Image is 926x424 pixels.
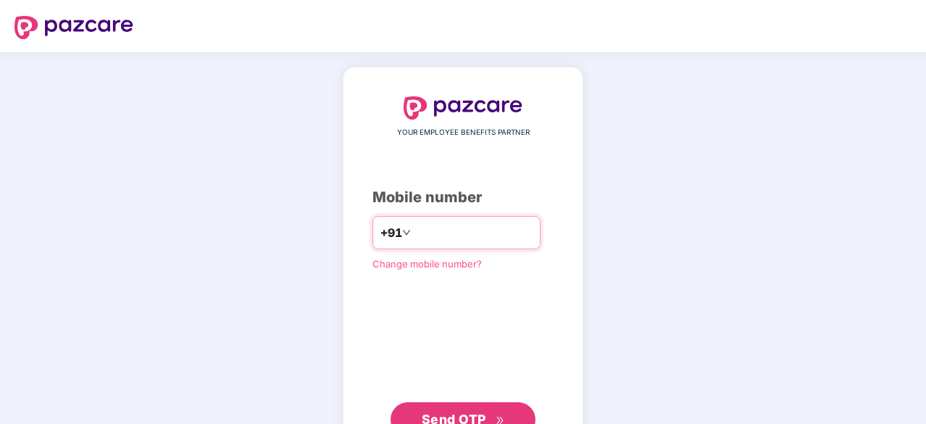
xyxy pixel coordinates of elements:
span: +91 [380,224,402,242]
img: logo [14,16,133,39]
span: YOUR EMPLOYEE BENEFITS PARTNER [397,127,530,138]
span: down [402,228,411,237]
div: Mobile number [372,186,554,209]
img: logo [404,96,522,120]
a: Change mobile number? [372,258,482,270]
